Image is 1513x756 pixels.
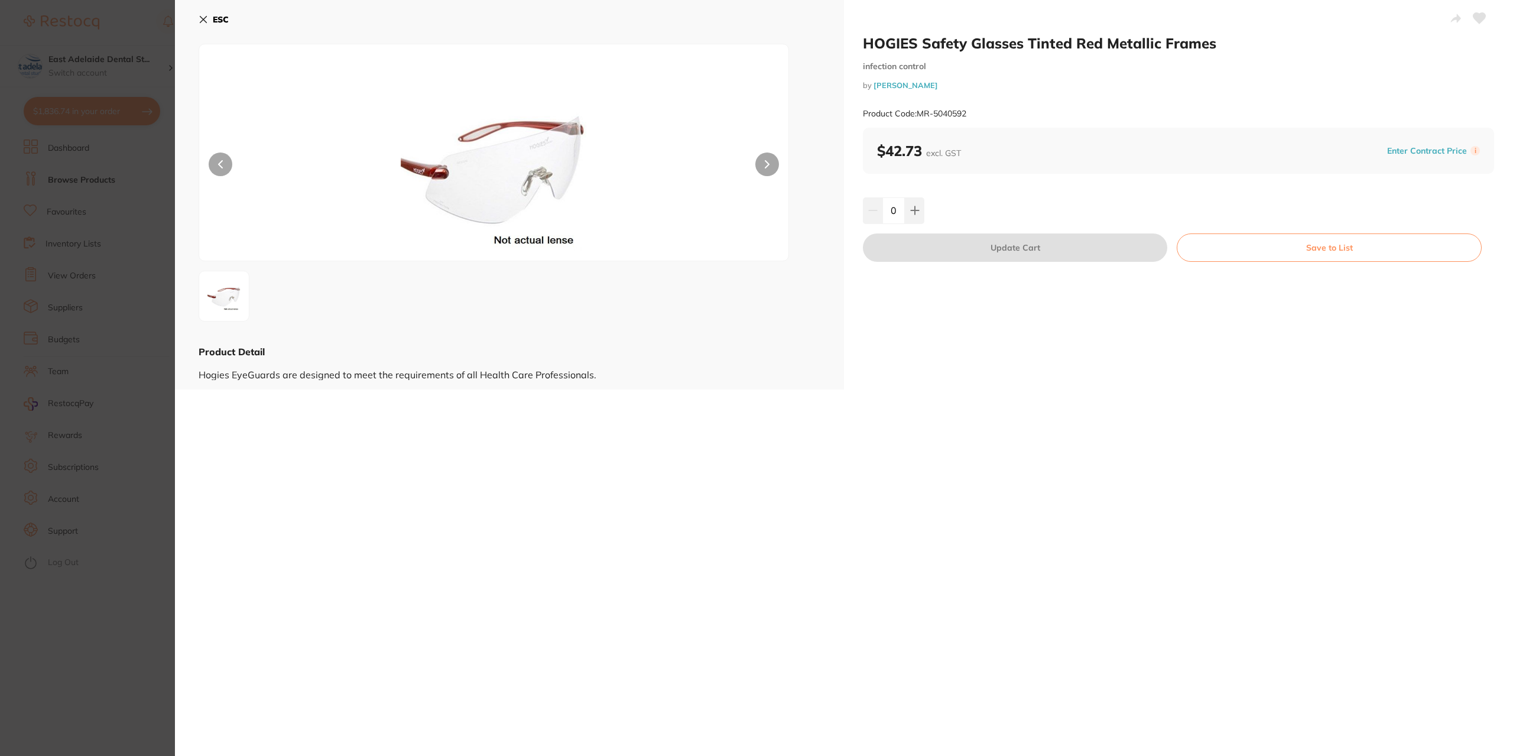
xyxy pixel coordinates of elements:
[863,109,966,119] small: Product Code: MR-5040592
[863,61,1494,72] small: infection control
[199,346,265,358] b: Product Detail
[863,34,1494,52] h2: HOGIES Safety Glasses Tinted Red Metallic Frames
[51,53,210,123] div: 🌱Get 20% off all RePractice products on Restocq until [DATE]. Simply head to Browse Products and ...
[1470,146,1480,155] label: i
[18,11,219,219] div: message notification from Restocq, Just now. Hi Melissa, Choose a greener path in healthcare! 🌱Ge...
[926,148,961,158] span: excl. GST
[51,100,203,121] i: Discount will be applied on the supplier’s end.
[877,142,961,160] b: $42.73
[51,35,210,47] div: Choose a greener path in healthcare!
[863,81,1494,90] small: by
[863,233,1167,262] button: Update Cart
[27,21,46,40] img: Profile image for Restocq
[51,18,210,30] div: Hi [PERSON_NAME],
[51,18,210,196] div: Message content
[874,80,938,90] a: [PERSON_NAME]
[51,200,210,211] p: Message from Restocq, sent Just now
[199,358,820,380] div: Hogies EyeGuards are designed to meet the requirements of all Health Care Professionals.
[199,9,229,30] button: ESC
[203,275,245,317] img: OTIuanBn
[317,74,670,261] img: OTIuanBn
[213,14,229,25] b: ESC
[1177,233,1482,262] button: Save to List
[1384,145,1470,157] button: Enter Contract Price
